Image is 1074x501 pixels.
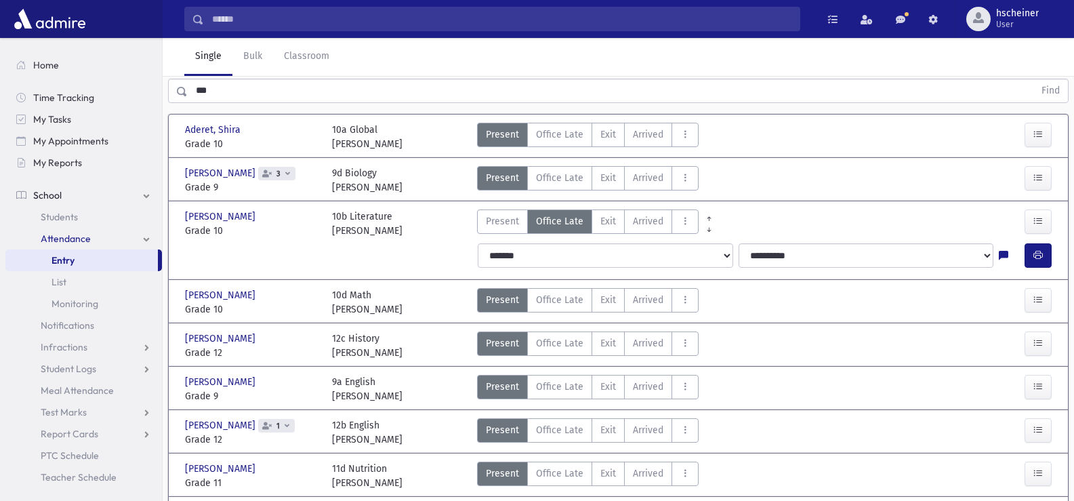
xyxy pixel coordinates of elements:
span: Notifications [41,319,94,332]
span: Infractions [41,341,87,353]
span: Arrived [633,127,663,142]
a: Student Logs [5,358,162,380]
span: [PERSON_NAME] [185,332,258,346]
span: Present [486,293,519,307]
span: My Tasks [33,113,71,125]
span: List [51,276,66,288]
a: Single [184,38,232,76]
span: Office Late [536,466,583,481]
span: Arrived [633,423,663,437]
span: Meal Attendance [41,384,114,397]
div: AttTypes [477,123,699,151]
span: Grade 10 [185,302,318,317]
span: School [33,189,62,201]
span: [PERSON_NAME] [185,166,258,180]
a: Entry [5,249,158,271]
span: Students [41,211,78,223]
span: Present [486,380,519,394]
a: Teacher Schedule [5,466,162,488]
div: 12b English [PERSON_NAME] [332,418,402,447]
span: PTC Schedule [41,449,99,462]
div: 9a English [PERSON_NAME] [332,375,402,403]
a: My Appointments [5,130,162,152]
span: Present [486,466,519,481]
span: Grade 10 [185,137,318,151]
a: Report Cards [5,423,162,445]
span: Grade 9 [185,389,318,403]
span: Grade 9 [185,180,318,195]
span: Report Cards [41,428,98,440]
a: Home [5,54,162,76]
span: Arrived [633,380,663,394]
span: Office Late [536,171,583,185]
a: My Reports [5,152,162,174]
span: Teacher Schedule [41,471,117,483]
span: Test Marks [41,406,87,418]
span: My Reports [33,157,82,169]
span: Present [486,214,519,228]
a: List [5,271,162,293]
span: Time Tracking [33,92,94,104]
a: Notifications [5,315,162,336]
span: Grade 10 [185,224,318,238]
span: Grade 11 [185,476,318,490]
span: Entry [51,254,75,266]
a: My Tasks [5,108,162,130]
div: 10d Math [PERSON_NAME] [332,288,402,317]
span: Office Late [536,336,583,350]
span: My Appointments [33,135,108,147]
span: Arrived [633,336,663,350]
a: Classroom [273,38,340,76]
span: Exit [600,380,616,394]
span: Arrived [633,171,663,185]
a: Students [5,206,162,228]
a: Monitoring [5,293,162,315]
div: 12c History [PERSON_NAME] [332,332,402,360]
span: Present [486,127,519,142]
span: Office Late [536,380,583,394]
span: Attendance [41,233,91,245]
span: Aderet, Shira [185,123,243,137]
span: Exit [600,127,616,142]
span: Arrived [633,293,663,307]
span: Exit [600,466,616,481]
span: Office Late [536,214,583,228]
div: AttTypes [477,418,699,447]
div: AttTypes [477,288,699,317]
span: Exit [600,293,616,307]
a: Time Tracking [5,87,162,108]
span: Present [486,171,519,185]
span: Office Late [536,423,583,437]
div: AttTypes [477,209,699,238]
div: 11d Nutrition [PERSON_NAME] [332,462,402,490]
a: Bulk [232,38,273,76]
span: User [996,19,1039,30]
span: [PERSON_NAME] [185,375,258,389]
a: Infractions [5,336,162,358]
span: Monitoring [51,298,98,310]
div: AttTypes [477,166,699,195]
input: Search [204,7,800,31]
span: Exit [600,336,616,350]
a: Meal Attendance [5,380,162,401]
button: Find [1033,79,1068,102]
span: [PERSON_NAME] [185,418,258,433]
span: hscheiner [996,8,1039,19]
span: [PERSON_NAME] [185,462,258,476]
div: AttTypes [477,462,699,490]
span: Home [33,59,59,71]
span: 3 [274,169,283,178]
span: Grade 12 [185,433,318,447]
a: School [5,184,162,206]
span: Grade 12 [185,346,318,360]
span: 1 [274,422,283,430]
span: [PERSON_NAME] [185,209,258,224]
div: 10b Literature [PERSON_NAME] [332,209,402,238]
span: Office Late [536,127,583,142]
span: Exit [600,171,616,185]
img: AdmirePro [11,5,89,33]
div: AttTypes [477,332,699,360]
a: Attendance [5,228,162,249]
div: AttTypes [477,375,699,403]
div: 9d Biology [PERSON_NAME] [332,166,402,195]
